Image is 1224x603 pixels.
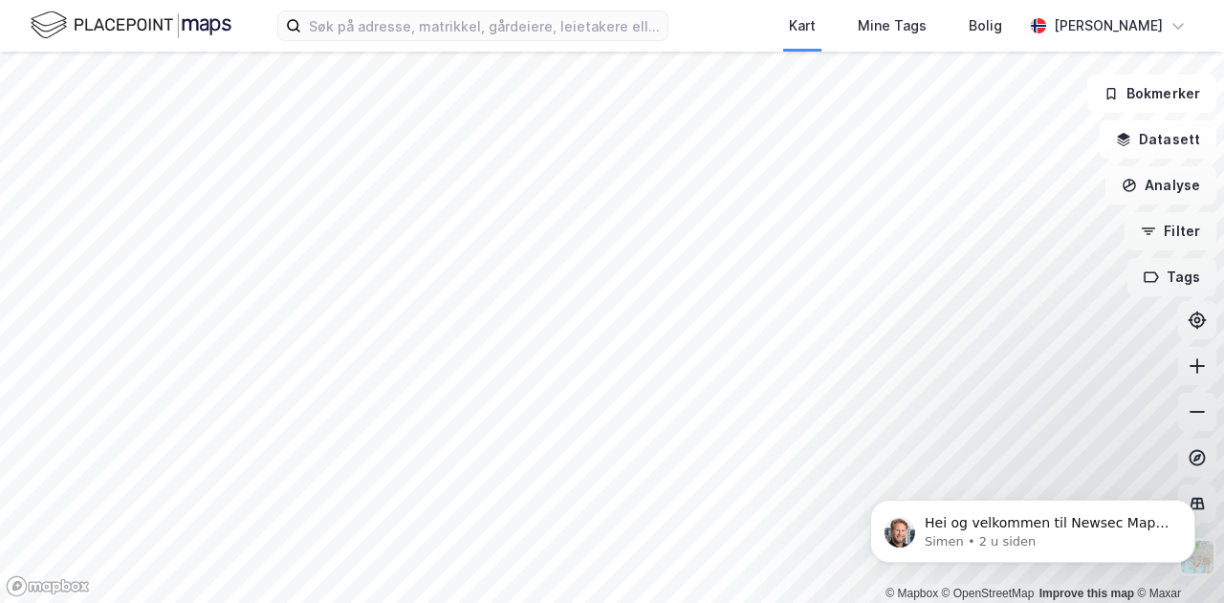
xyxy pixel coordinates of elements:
[841,460,1224,593] iframe: Intercom notifications melding
[31,9,231,42] img: logo.f888ab2527a4732fd821a326f86c7f29.svg
[885,587,938,600] a: Mapbox
[1100,120,1216,159] button: Datasett
[789,14,816,37] div: Kart
[1039,587,1134,600] a: Improve this map
[1054,14,1163,37] div: [PERSON_NAME]
[942,587,1035,600] a: OpenStreetMap
[301,11,667,40] input: Søk på adresse, matrikkel, gårdeiere, leietakere eller personer
[858,14,927,37] div: Mine Tags
[1127,258,1216,296] button: Tags
[1105,166,1216,205] button: Analyse
[1125,212,1216,250] button: Filter
[1087,75,1216,113] button: Bokmerker
[969,14,1002,37] div: Bolig
[6,575,90,597] a: Mapbox homepage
